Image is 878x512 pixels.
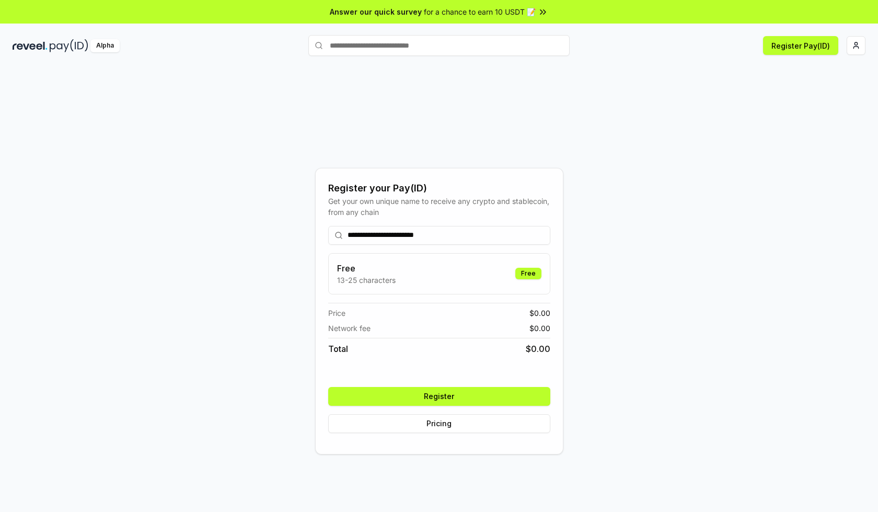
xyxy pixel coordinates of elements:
span: $ 0.00 [526,343,550,355]
span: $ 0.00 [529,308,550,318]
div: Alpha [90,39,120,52]
div: Free [515,268,541,279]
div: Get your own unique name to receive any crypto and stablecoin, from any chain [328,196,550,218]
span: for a chance to earn 10 USDT 📝 [424,6,536,17]
span: Total [328,343,348,355]
span: Answer our quick survey [330,6,422,17]
img: pay_id [50,39,88,52]
span: $ 0.00 [529,323,550,334]
img: reveel_dark [13,39,48,52]
h3: Free [337,262,396,275]
button: Register Pay(ID) [763,36,838,55]
span: Network fee [328,323,371,334]
button: Register [328,387,550,406]
button: Pricing [328,414,550,433]
p: 13-25 characters [337,275,396,286]
div: Register your Pay(ID) [328,181,550,196]
span: Price [328,308,345,318]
